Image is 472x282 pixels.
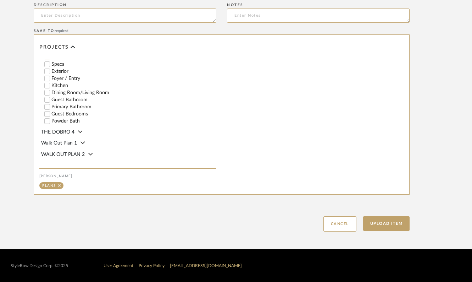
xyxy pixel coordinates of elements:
div: [PERSON_NAME] [39,174,216,178]
label: Exterior [51,69,216,74]
span: Walk Out Plan 1 [41,141,77,146]
div: Notes [227,3,410,7]
label: Guest Bathroom [51,97,216,102]
div: Plans [42,184,56,188]
label: Guest Bedrooms [51,112,216,116]
div: StyleRow Design Corp. ©2025 [11,263,68,269]
span: WALK OUT PLAN 2 [41,152,85,157]
label: Powder Bath [51,119,216,124]
span: required [55,29,68,33]
label: Kitchen [51,83,216,88]
label: Specs [51,62,216,67]
a: [EMAIL_ADDRESS][DOMAIN_NAME] [170,264,242,268]
button: Cancel [323,216,356,232]
a: Privacy Policy [139,264,165,268]
label: Dining Room/Living Room [51,90,216,95]
label: Foyer / Entry [51,76,216,81]
div: Save To [34,29,410,33]
label: Primary Bathroom [51,104,216,109]
span: Projects [39,44,69,50]
a: User Agreement [104,264,133,268]
button: Upload Item [363,216,410,231]
div: Description [34,3,216,7]
span: THE DOBRO 4 [41,130,74,135]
